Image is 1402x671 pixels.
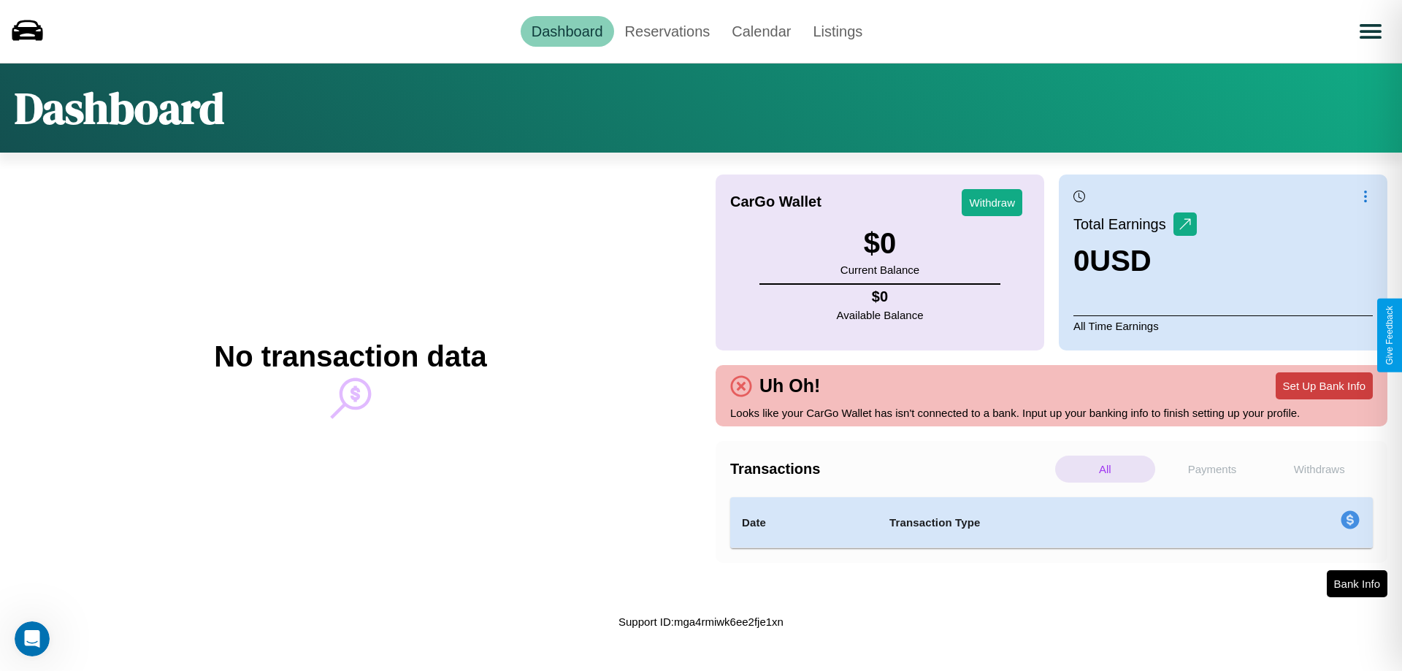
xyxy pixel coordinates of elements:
[730,403,1373,423] p: Looks like your CarGo Wallet has isn't connected to a bank. Input up your banking info to finish ...
[837,305,924,325] p: Available Balance
[1073,245,1197,277] h3: 0 USD
[1073,315,1373,336] p: All Time Earnings
[15,621,50,656] iframe: Intercom live chat
[752,375,827,396] h4: Uh Oh!
[962,189,1022,216] button: Withdraw
[1350,11,1391,52] button: Open menu
[1276,372,1373,399] button: Set Up Bank Info
[730,193,821,210] h4: CarGo Wallet
[889,514,1221,532] h4: Transaction Type
[730,461,1051,478] h4: Transactions
[214,340,486,373] h2: No transaction data
[721,16,802,47] a: Calendar
[1055,456,1155,483] p: All
[802,16,873,47] a: Listings
[618,612,784,632] p: Support ID: mga4rmiwk6ee2fje1xn
[1162,456,1263,483] p: Payments
[1327,570,1387,597] button: Bank Info
[1073,211,1173,237] p: Total Earnings
[15,78,224,138] h1: Dashboard
[730,497,1373,548] table: simple table
[614,16,721,47] a: Reservations
[840,260,919,280] p: Current Balance
[837,288,924,305] h4: $ 0
[1384,306,1395,365] div: Give Feedback
[1269,456,1369,483] p: Withdraws
[742,514,866,532] h4: Date
[840,227,919,260] h3: $ 0
[521,16,614,47] a: Dashboard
